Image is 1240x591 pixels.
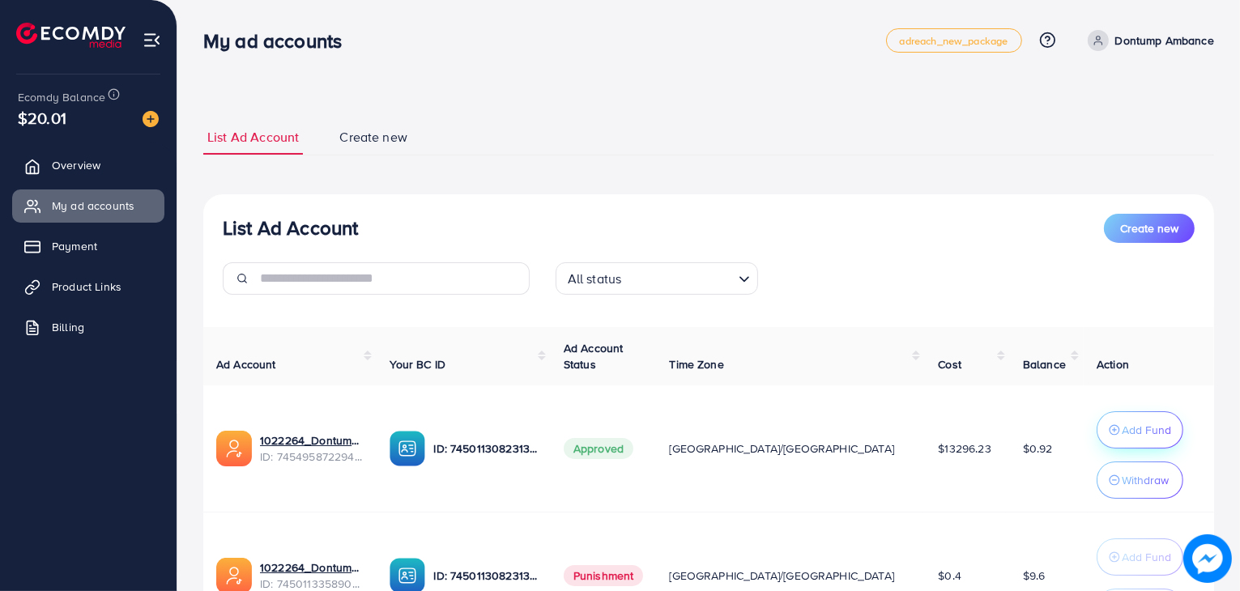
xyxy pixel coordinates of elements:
a: Payment [12,230,164,262]
img: image [143,111,159,127]
img: menu [143,31,161,49]
img: image [1183,534,1232,583]
span: $9.6 [1023,568,1046,584]
span: Time Zone [669,356,723,372]
p: Dontump Ambance [1115,31,1214,50]
button: Create new [1104,214,1195,243]
h3: My ad accounts [203,29,355,53]
div: Search for option [556,262,758,295]
a: Billing [12,311,164,343]
span: Balance [1023,356,1066,372]
span: Product Links [52,278,121,295]
span: Your BC ID [390,356,445,372]
span: $0.92 [1023,440,1053,457]
img: ic-ba-acc.ded83a64.svg [390,431,425,466]
span: Ecomdy Balance [18,89,105,105]
span: Punishment [564,565,644,586]
span: $20.01 [18,106,66,130]
span: Payment [52,238,97,254]
button: Add Fund [1097,538,1183,576]
span: $13296.23 [938,440,991,457]
span: Cost [938,356,961,372]
p: ID: 7450113082313572369 [433,566,537,585]
span: List Ad Account [207,128,299,147]
span: [GEOGRAPHIC_DATA]/[GEOGRAPHIC_DATA] [669,568,894,584]
p: Add Fund [1122,547,1171,567]
a: Product Links [12,270,164,303]
p: Add Fund [1122,420,1171,440]
span: [GEOGRAPHIC_DATA]/[GEOGRAPHIC_DATA] [669,440,894,457]
input: Search for option [626,264,731,291]
span: $0.4 [938,568,961,584]
span: Create new [339,128,407,147]
span: My ad accounts [52,198,134,214]
h3: List Ad Account [223,216,358,240]
button: Add Fund [1097,411,1183,449]
p: ID: 7450113082313572369 [433,439,537,458]
a: Dontump Ambance [1081,30,1214,51]
div: <span class='underline'>1022264_Dontump_Ambance_1735742847027</span></br>7454958722943893505 [260,432,364,466]
span: ID: 7454958722943893505 [260,449,364,465]
a: Overview [12,149,164,181]
span: Ad Account [216,356,276,372]
span: adreach_new_package [900,36,1008,46]
span: All status [565,267,625,291]
img: ic-ads-acc.e4c84228.svg [216,431,252,466]
span: Overview [52,157,100,173]
p: Withdraw [1122,470,1169,490]
span: Create new [1120,220,1178,236]
span: Action [1097,356,1129,372]
span: Approved [564,438,633,459]
a: My ad accounts [12,189,164,222]
span: Billing [52,319,84,335]
img: logo [16,23,126,48]
a: 1022264_Dontump_Ambance_1735742847027 [260,432,364,449]
a: 1022264_Dontump Ambance_1734614691309 [260,559,364,576]
button: Withdraw [1097,461,1183,499]
span: Ad Account Status [564,340,624,372]
a: adreach_new_package [886,28,1022,53]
